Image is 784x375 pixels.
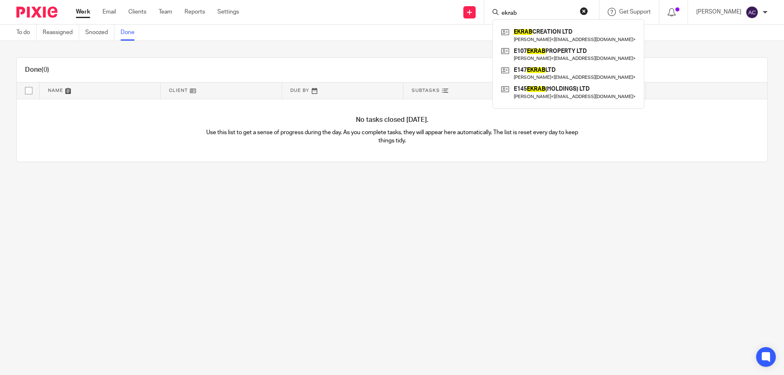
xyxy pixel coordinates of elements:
span: Get Support [619,9,651,15]
h4: No tasks closed [DATE]. [17,116,767,124]
a: Reports [185,8,205,16]
span: Subtasks [412,88,440,93]
a: Done [121,25,141,41]
a: To do [16,25,36,41]
img: Pixie [16,7,57,18]
a: Work [76,8,90,16]
button: Clear [580,7,588,15]
a: Settings [217,8,239,16]
a: Team [159,8,172,16]
a: Email [103,8,116,16]
a: Reassigned [43,25,79,41]
p: Use this list to get a sense of progress during the day. As you complete tasks, they will appear ... [205,128,580,145]
input: Search [501,10,574,17]
a: Clients [128,8,146,16]
p: [PERSON_NAME] [696,8,741,16]
span: (0) [41,66,49,73]
img: svg%3E [745,6,759,19]
a: Snoozed [85,25,114,41]
h1: Done [25,66,49,74]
